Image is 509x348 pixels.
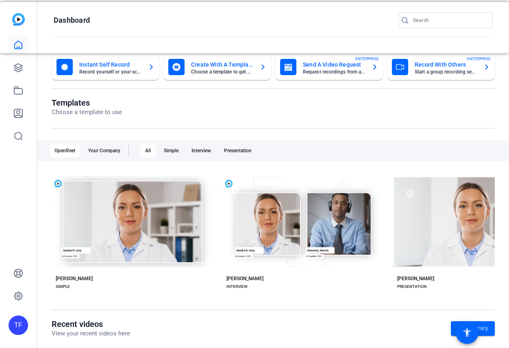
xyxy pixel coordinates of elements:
div: All [140,144,156,157]
div: Simple [159,144,183,157]
p: Choose a template to use [52,108,122,117]
div: [PERSON_NAME] [397,275,434,282]
span: ENTERPRISE [355,56,379,62]
div: [PERSON_NAME] [56,275,93,282]
div: Interview [187,144,216,157]
mat-card-subtitle: Start a group recording session [415,69,477,74]
mat-card-subtitle: Record yourself or your screen [79,69,141,74]
a: Go to library [451,321,495,336]
mat-card-title: Instant Self Record [79,60,141,69]
mat-card-title: Send A Video Request [303,60,365,69]
h1: Templates [52,98,122,108]
div: OpenReel [50,144,80,157]
div: Presentation [219,144,257,157]
div: [PERSON_NAME] [226,275,263,282]
mat-icon: accessibility [462,328,472,337]
div: Your Company [83,144,125,157]
div: INTERVIEW [226,283,248,290]
span: ENTERPRISE [467,56,491,62]
h1: Recent videos [52,319,130,329]
mat-card-subtitle: Choose a template to get started [191,69,253,74]
button: Create With A TemplateChoose a template to get started [163,54,271,80]
div: SIMPLE [56,283,70,290]
mat-card-title: Record With Others [415,60,477,69]
mat-card-title: Create With A Template [191,60,253,69]
div: TF [9,316,28,335]
div: PRESENTATION [397,283,426,290]
button: Instant Self RecordRecord yourself or your screen [52,54,159,80]
button: Send A Video RequestRequest recordings from anyone, anywhereENTERPRISE [275,54,383,80]
mat-card-subtitle: Request recordings from anyone, anywhere [303,69,365,74]
p: View your recent videos here [52,329,130,338]
button: Record With OthersStart a group recording sessionENTERPRISE [387,54,495,80]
